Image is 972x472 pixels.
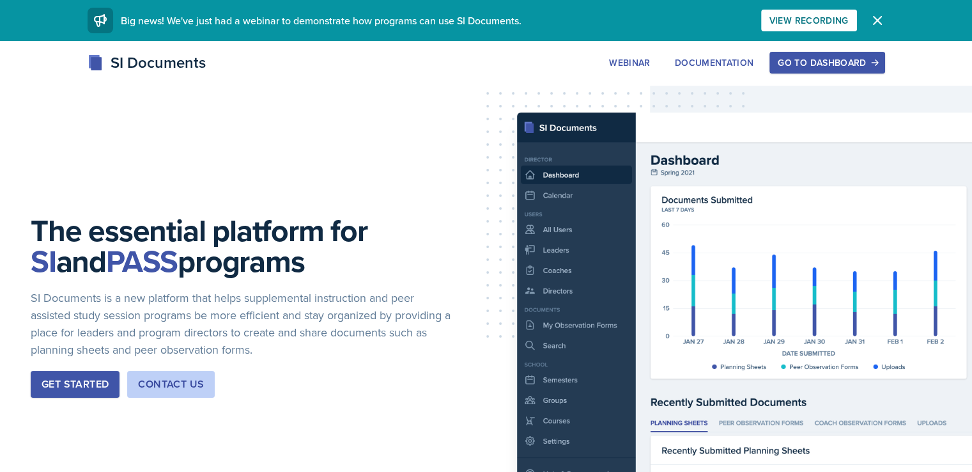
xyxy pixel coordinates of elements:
[667,52,762,74] button: Documentation
[31,371,120,398] button: Get Started
[675,58,754,68] div: Documentation
[88,51,206,74] div: SI Documents
[769,15,849,26] div: View Recording
[761,10,857,31] button: View Recording
[138,377,204,392] div: Contact Us
[769,52,884,74] button: Go to Dashboard
[601,52,658,74] button: Webinar
[42,377,109,392] div: Get Started
[609,58,650,68] div: Webinar
[778,58,876,68] div: Go to Dashboard
[121,13,521,28] span: Big news! We've just had a webinar to demonstrate how programs can use SI Documents.
[127,371,215,398] button: Contact Us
